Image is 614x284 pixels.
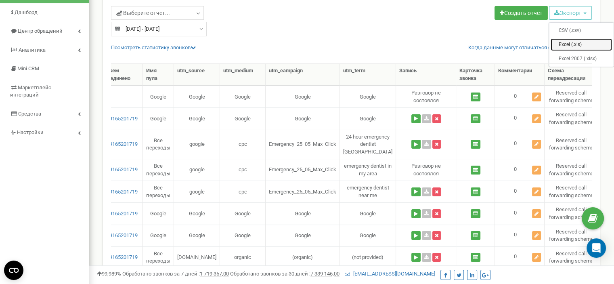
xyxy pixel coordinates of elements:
[495,202,545,224] td: 0
[105,141,139,148] a: 19165201719
[422,253,431,262] a: Скачать
[101,64,143,86] th: С кем соединено
[495,130,545,159] td: 0
[143,225,174,246] td: Google
[340,130,396,159] td: 24 hour emergency dentist [GEOGRAPHIC_DATA]
[340,107,396,129] td: Google
[545,159,597,181] td: Reserved call forwarding scheme
[422,114,431,123] a: Скачать
[220,181,266,202] td: cpc
[105,115,139,123] a: 19165201719
[422,187,431,196] a: Скачать
[340,86,396,107] td: Google
[116,9,170,17] span: Выберите отчет...
[266,159,340,181] td: Emergency_25_05_Max_Click
[220,107,266,129] td: Google
[143,107,174,129] td: Google
[143,159,174,181] td: Все переходы
[143,202,174,224] td: Google
[220,64,266,86] th: utm_medium
[422,140,431,149] a: Скачать
[266,64,340,86] th: utm_campaign
[549,6,592,20] button: Экспорт
[495,107,545,129] td: 0
[310,271,339,277] u: 7 339 146,00
[545,130,597,159] td: Reserved call forwarding scheme
[432,209,441,218] button: Удалить запись
[19,47,46,53] span: Аналитика
[432,187,441,196] button: Удалить запись
[220,246,266,268] td: organic
[220,225,266,246] td: Google
[545,225,597,246] td: Reserved call forwarding scheme
[200,271,229,277] u: 1 719 357,00
[495,246,545,268] td: 0
[545,246,597,268] td: Reserved call forwarding scheme
[495,181,545,202] td: 0
[266,86,340,107] td: Google
[545,181,597,202] td: Reserved call forwarding scheme
[266,225,340,246] td: Google
[122,271,229,277] span: Обработано звонков за 7 дней :
[174,159,220,181] td: google
[340,64,396,86] th: utm_term
[230,271,339,277] span: Обработано звонков за 30 дней :
[396,86,456,107] td: Разговор не состоялся
[143,130,174,159] td: Все переходы
[340,225,396,246] td: Google
[266,246,340,268] td: (organic)
[4,261,23,280] button: Open CMP widget
[495,225,545,246] td: 0
[495,64,545,86] th: Комментарии
[17,129,44,135] span: Настройки
[551,24,612,37] a: CSV (.csv)
[432,231,441,240] button: Удалить запись
[174,86,220,107] td: Google
[174,246,220,268] td: [DOMAIN_NAME]
[495,6,548,20] a: Создать отчет
[174,225,220,246] td: Google
[10,84,51,98] span: Маркетплейс интеграций
[340,202,396,224] td: Google
[551,53,612,65] a: Excel 2007 (.xlsx)
[545,86,597,107] td: Reserved call forwarding scheme
[105,254,139,261] a: 19165201719
[174,64,220,86] th: utm_source
[345,271,435,277] a: [EMAIL_ADDRESS][DOMAIN_NAME]
[495,86,545,107] td: 0
[18,28,63,34] span: Центр обращений
[266,107,340,129] td: Google
[143,64,174,86] th: Имя пула
[220,159,266,181] td: cpc
[432,253,441,262] button: Удалить запись
[105,166,139,174] a: 19165201719
[105,210,139,218] a: 19165201719
[143,246,174,268] td: Все переходы
[18,111,41,117] span: Средства
[174,107,220,129] td: Google
[143,181,174,202] td: Все переходы
[396,159,456,181] td: Разговор не состоялся
[266,130,340,159] td: Emergency_25_05_Max_Click
[220,130,266,159] td: cpc
[396,64,456,86] th: Запись
[174,181,220,202] td: google
[340,246,396,268] td: (not provided)
[422,231,431,240] a: Скачать
[15,9,38,15] span: Дашборд
[97,271,121,277] span: 99,989%
[105,188,139,196] a: 19165201719
[340,181,396,202] td: emergency dentist near me
[587,238,606,258] div: Open Intercom Messenger
[266,181,340,202] td: Emergency_25_05_Max_Click
[143,86,174,107] td: Google
[495,159,545,181] td: 0
[545,202,597,224] td: Reserved call forwarding scheme
[111,6,204,20] a: Выберите отчет...
[545,107,597,129] td: Reserved call forwarding scheme
[220,86,266,107] td: Google
[266,202,340,224] td: Google
[456,64,495,86] th: Карточка звонка
[432,114,441,123] button: Удалить запись
[422,209,431,218] a: Скачать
